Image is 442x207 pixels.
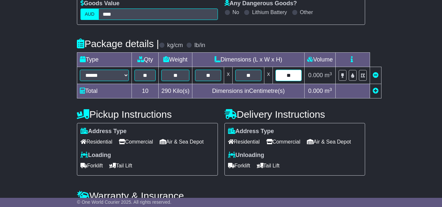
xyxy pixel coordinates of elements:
[192,84,305,98] td: Dimensions in Centimetre(s)
[159,84,192,98] td: Kilo(s)
[308,88,323,94] span: 0.000
[305,53,336,67] td: Volume
[132,53,159,67] td: Qty
[161,88,171,94] span: 290
[228,137,260,147] span: Residential
[264,67,273,84] td: x
[252,9,287,15] label: Lithium Battery
[329,87,332,92] sup: 3
[228,152,264,159] label: Unloading
[132,84,159,98] td: 10
[266,137,300,147] span: Commercial
[307,137,351,147] span: Air & Sea Depot
[373,88,379,94] a: Add new item
[325,88,332,94] span: m
[109,161,132,171] span: Tail Lift
[192,53,305,67] td: Dimensions (L x W x H)
[159,53,192,67] td: Weight
[167,42,183,49] label: kg/cm
[300,9,313,15] label: Other
[80,128,127,135] label: Address Type
[77,109,218,120] h4: Pickup Instructions
[80,161,103,171] span: Forklift
[77,84,132,98] td: Total
[80,152,111,159] label: Loading
[373,72,379,78] a: Remove this item
[224,67,233,84] td: x
[325,72,332,78] span: m
[77,38,159,49] h4: Package details |
[80,137,112,147] span: Residential
[228,161,250,171] span: Forklift
[257,161,280,171] span: Tail Lift
[224,109,365,120] h4: Delivery Instructions
[194,42,205,49] label: lb/in
[233,9,239,15] label: No
[119,137,153,147] span: Commercial
[80,9,99,20] label: AUD
[77,190,365,201] h4: Warranty & Insurance
[77,53,132,67] td: Type
[329,71,332,76] sup: 3
[308,72,323,78] span: 0.000
[77,199,171,205] span: © One World Courier 2025. All rights reserved.
[228,128,274,135] label: Address Type
[160,137,204,147] span: Air & Sea Depot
